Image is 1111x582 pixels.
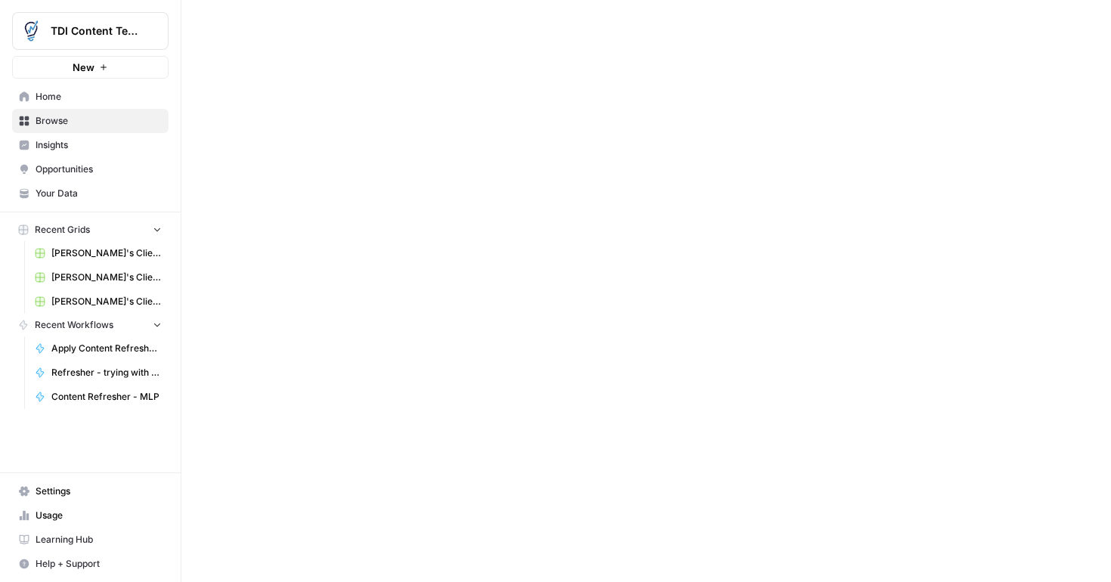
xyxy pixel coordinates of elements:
[12,218,169,241] button: Recent Grids
[35,223,90,237] span: Recent Grids
[36,90,162,104] span: Home
[36,163,162,176] span: Opportunities
[51,366,162,379] span: Refresher - trying with ChatGPT
[12,181,169,206] a: Your Data
[51,23,142,39] span: TDI Content Team
[12,133,169,157] a: Insights
[12,157,169,181] a: Opportunities
[36,138,162,152] span: Insights
[12,552,169,576] button: Help + Support
[73,60,94,75] span: New
[36,484,162,498] span: Settings
[51,342,162,355] span: Apply Content Refresher Brief
[28,265,169,289] a: [PERSON_NAME]'s Clients - New Content
[36,509,162,522] span: Usage
[28,289,169,314] a: [PERSON_NAME]'s Clients - New Content
[12,479,169,503] a: Settings
[12,109,169,133] a: Browse
[51,390,162,404] span: Content Refresher - MLP
[12,503,169,528] a: Usage
[12,85,169,109] a: Home
[36,187,162,200] span: Your Data
[12,56,169,79] button: New
[12,314,169,336] button: Recent Workflows
[12,528,169,552] a: Learning Hub
[51,271,162,284] span: [PERSON_NAME]'s Clients - New Content
[36,533,162,546] span: Learning Hub
[28,241,169,265] a: [PERSON_NAME]'s Clients - Optimizing Content
[12,12,169,50] button: Workspace: TDI Content Team
[17,17,45,45] img: TDI Content Team Logo
[51,295,162,308] span: [PERSON_NAME]'s Clients - New Content
[36,557,162,571] span: Help + Support
[36,114,162,128] span: Browse
[51,246,162,260] span: [PERSON_NAME]'s Clients - Optimizing Content
[28,336,169,361] a: Apply Content Refresher Brief
[28,385,169,409] a: Content Refresher - MLP
[28,361,169,385] a: Refresher - trying with ChatGPT
[35,318,113,332] span: Recent Workflows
